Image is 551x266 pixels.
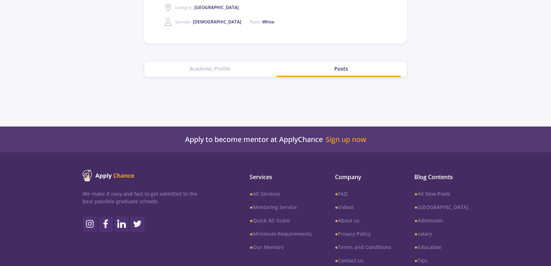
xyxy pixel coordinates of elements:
[414,217,417,224] b: ●
[250,19,274,25] span: Race :
[414,217,468,224] a: ●Admission
[414,230,417,237] b: ●
[335,230,338,237] b: ●
[414,257,468,264] a: ●Tips
[335,190,391,198] a: ●FAQ
[414,204,417,210] b: ●
[335,204,338,210] b: ●
[414,243,468,251] a: ●Education
[326,135,366,144] a: Sign up now
[250,203,312,211] a: ●Mentoring Service
[250,204,252,210] b: ●
[250,230,312,238] a: ●Minimum Requirements
[250,173,312,181] span: Services
[414,257,417,264] b: ●
[414,230,468,238] a: ●salary
[335,173,391,181] span: Company
[414,244,417,251] b: ●
[193,19,241,25] span: [DEMOGRAPHIC_DATA]
[83,190,197,205] p: We make it easy and fast to get admitted to the best possible graduate schools.
[250,230,252,237] b: ●
[250,190,312,198] a: ●All Services
[335,217,391,224] a: ●About us
[175,4,239,10] span: Living in :
[250,217,312,224] a: ●Quick AC-Score
[262,19,274,25] span: White
[250,217,252,224] b: ●
[414,190,417,197] b: ●
[414,190,468,198] a: ●All New Posts
[250,244,252,251] b: ●
[335,230,391,238] a: ●Privacy Policy
[250,243,312,251] a: ●Our Mentors
[335,257,391,264] a: ●Contact us
[414,173,468,181] span: Blog Contents
[144,65,275,72] div: Academic Profile
[335,217,338,224] b: ●
[83,170,135,181] img: ApplyChance logo
[175,19,241,25] span: Gender :
[414,203,468,211] a: ●[GEOGRAPHIC_DATA]
[335,203,391,211] a: ●Videos
[335,243,391,251] a: ●Terms and Conditions
[335,244,338,251] b: ●
[275,65,407,72] div: Posts
[194,4,239,10] span: [GEOGRAPHIC_DATA]
[335,257,338,264] b: ●
[250,190,252,197] b: ●
[335,190,338,197] b: ●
